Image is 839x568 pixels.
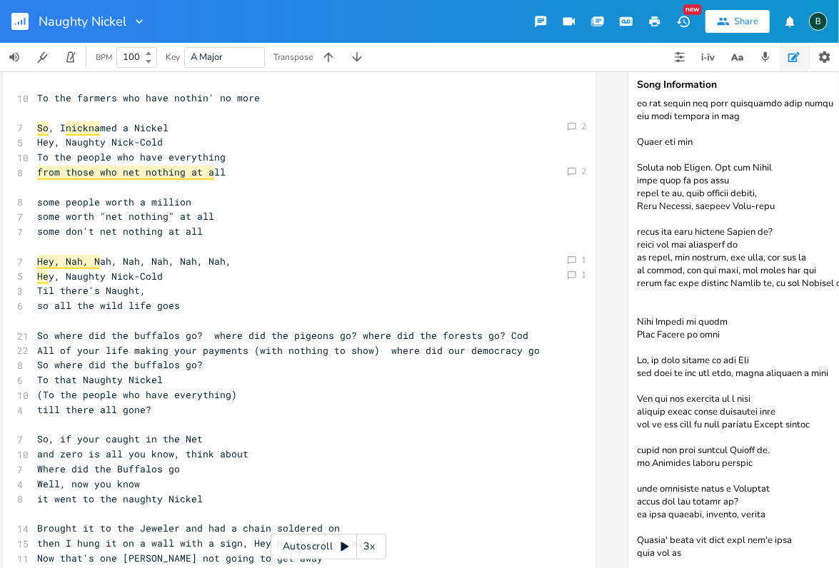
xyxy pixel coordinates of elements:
span: All of your life making your payments (with nothing to show) where did our democracy go [37,344,540,357]
span: it went to the naughty Nickel [37,492,203,505]
span: So [37,121,49,136]
span: So, if your caught in the Net [37,432,203,445]
span: Hey, Nah, N [37,255,100,269]
span: nickna [66,121,100,136]
span: ah, Nah, Nah, Nah, Nah, [37,255,231,268]
button: New [669,9,698,34]
span: till there all gone? [37,403,151,416]
div: New [683,4,702,15]
span: To the farmers who have nothin' no more [37,91,260,104]
span: some people worth a million [37,196,191,208]
span: Naughty Nickel [39,15,126,28]
span: Hey, Naughty Nick-Cold [37,136,163,148]
div: Transpose [273,53,313,61]
span: Brought it to the Jeweler and had a chain soldered on [37,522,340,534]
span: , I med a Nickel [37,121,169,134]
span: A Major [191,51,223,64]
span: ll [37,166,226,178]
button: B [809,5,828,38]
span: some worth "net nothing" at all [37,210,214,223]
div: BruCe [809,12,828,31]
div: 1 [581,255,586,264]
div: 2 [581,122,586,131]
div: Share [734,15,758,28]
span: So where did the buffalos go? [37,358,203,371]
span: Now that's one [PERSON_NAME] not going to get away [37,552,323,564]
span: To that Naughty Nickel [37,373,163,386]
span: (To the people who have everything) [37,388,237,401]
div: 2 [581,167,586,176]
span: some don't net nothing at all [37,225,203,238]
div: 3x [357,534,383,559]
span: He [37,270,49,284]
span: so all the wild life goes [37,299,180,312]
span: To the people who have everything [37,151,226,163]
span: from those who net nothing at a [37,166,214,180]
button: Share [705,10,770,33]
span: Well, now you know [37,477,140,490]
span: So where did the buffalos go? where did the pigeons go? where did the forests go? Cod [37,329,528,342]
span: y, Naughty Nick-Cold [37,270,163,283]
span: then I hung it on a wall with a sign, Hey Naughty Nic-Cold [37,537,368,549]
span: Til there's Naught, [37,284,146,297]
div: 1 [581,270,586,279]
div: BPM [96,54,112,61]
div: Key [166,53,180,61]
div: Autoscroll [271,534,386,559]
span: and zero is all you know, think about [37,447,248,460]
span: Where did the Buffalos go [37,462,180,475]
